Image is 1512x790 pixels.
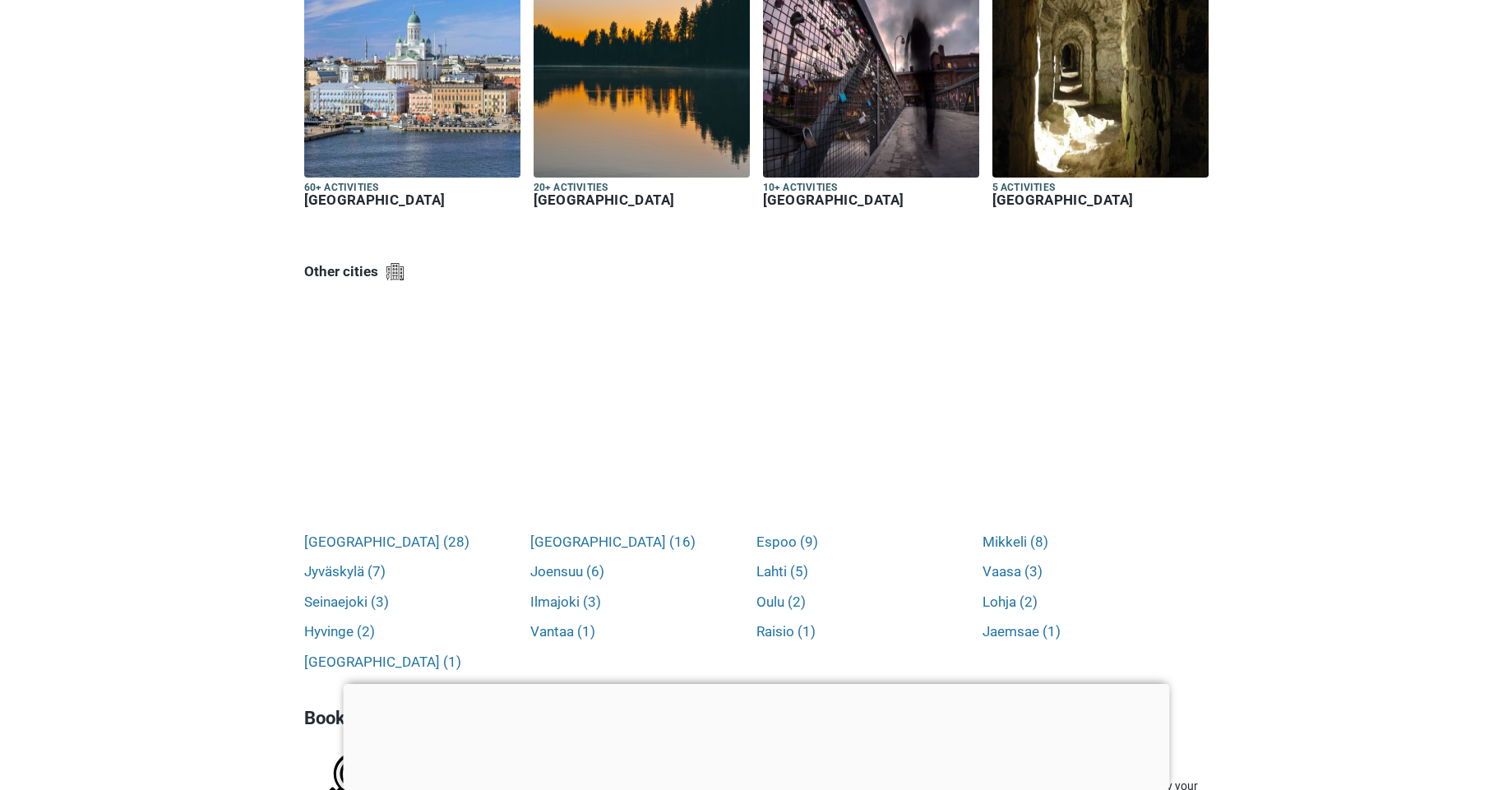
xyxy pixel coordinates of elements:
[530,594,601,610] a: Ilmajoki (3)
[304,623,375,640] a: Hyvinge (2)
[756,534,818,550] a: Espoo (9)
[304,594,389,610] a: Seinaejoki (3)
[304,563,386,580] a: Jyväskylä (7)
[304,289,1209,519] iframe: Advertisement
[304,192,520,209] h6: [GEOGRAPHIC_DATA]
[530,534,696,550] a: [GEOGRAPHIC_DATA] (16)
[530,563,604,580] a: Joensuu (6)
[304,534,469,550] a: [GEOGRAPHIC_DATA] (28)
[983,594,1038,610] a: Lohja (2)
[304,697,1209,740] h3: Booking is that simple
[983,623,1061,640] a: Jaemsae (1)
[756,563,808,580] a: Lahti (5)
[983,563,1043,580] a: Vaasa (3)
[763,192,979,209] h6: [GEOGRAPHIC_DATA]
[756,623,816,640] a: Raisio (1)
[763,181,979,195] h5: 10+ activities
[534,181,750,195] h5: 20+ activities
[304,654,461,670] a: [GEOGRAPHIC_DATA] (1)
[304,263,1209,280] h5: Other cities
[530,623,595,640] a: Vantaa (1)
[534,192,750,209] h6: [GEOGRAPHIC_DATA]
[304,181,520,195] h5: 60+ activities
[983,534,1048,550] a: Mikkeli (8)
[756,594,806,610] a: Oulu (2)
[343,684,1169,786] iframe: Advertisement
[992,192,1209,209] h6: [GEOGRAPHIC_DATA]
[992,181,1209,195] h5: 5 activities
